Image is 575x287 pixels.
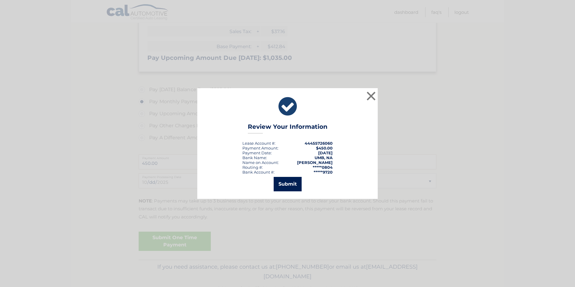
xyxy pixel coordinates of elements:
[274,177,302,191] button: Submit
[242,141,275,146] div: Lease Account #:
[242,146,278,150] div: Payment Amount:
[365,90,377,102] button: ×
[315,155,333,160] strong: UMB, NA
[318,150,333,155] span: [DATE]
[242,150,272,155] div: :
[242,160,279,165] div: Name on Account:
[305,141,333,146] strong: 44455726060
[297,160,333,165] strong: [PERSON_NAME]
[316,146,333,150] span: $450.00
[242,155,267,160] div: Bank Name:
[242,170,275,174] div: Bank Account #:
[242,150,271,155] span: Payment Date
[242,165,263,170] div: Routing #:
[248,123,327,134] h3: Review Your Information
